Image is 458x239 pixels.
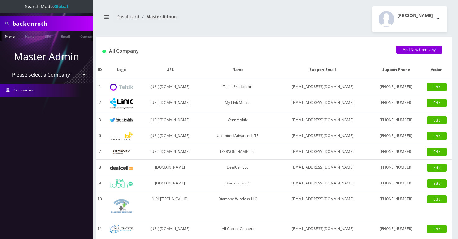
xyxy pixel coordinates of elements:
td: 3 [96,112,103,128]
td: [URL][DOMAIN_NAME] [139,95,201,112]
td: [URL][DOMAIN_NAME] [139,112,201,128]
a: SIM [42,31,54,41]
a: Email [58,31,73,41]
td: [URL][TECHNICAL_ID] [139,191,201,221]
a: Company [77,31,98,41]
img: Unlimited Advanced LTE [110,132,133,140]
h1: All Company [102,48,387,54]
a: Add New Company [396,46,442,54]
td: VennMobile [201,112,275,128]
img: OneTouch GPS [110,179,133,188]
td: 9 [96,175,103,191]
img: Teltik Production [110,84,133,91]
button: [PERSON_NAME] [372,6,447,32]
td: [DOMAIN_NAME] [139,160,201,175]
td: 10 [96,191,103,221]
td: 1 [96,79,103,95]
td: [PERSON_NAME] Inc [201,144,275,160]
a: Name [22,31,38,41]
img: DeafCell LLC [110,166,133,170]
td: Unlimited Advanced LTE [201,128,275,144]
img: VennMobile [110,118,133,122]
th: URL [139,61,201,79]
span: Search Mode: [25,3,68,9]
a: Dashboard [116,14,139,20]
td: [PHONE_NUMBER] [371,191,421,221]
td: [PHONE_NUMBER] [371,221,421,237]
th: Logo [103,61,139,79]
th: ID [96,61,103,79]
td: Diamond Wireless LLC [201,191,275,221]
th: Action [421,61,452,79]
td: [EMAIL_ADDRESS][DOMAIN_NAME] [275,112,371,128]
a: Edit [427,83,447,91]
a: Edit [427,225,447,233]
a: Edit [427,116,447,124]
td: 8 [96,160,103,175]
li: Master Admin [139,13,177,20]
td: [EMAIL_ADDRESS][DOMAIN_NAME] [275,221,371,237]
a: Edit [427,99,447,107]
td: [PHONE_NUMBER] [371,79,421,95]
td: [URL][DOMAIN_NAME] [139,79,201,95]
td: [URL][DOMAIN_NAME] [139,221,201,237]
a: Edit [427,148,447,156]
td: [PHONE_NUMBER] [371,112,421,128]
td: [EMAIL_ADDRESS][DOMAIN_NAME] [275,175,371,191]
img: All Company [102,50,106,53]
img: All Choice Connect [110,225,133,233]
td: All Choice Connect [201,221,275,237]
td: [EMAIL_ADDRESS][DOMAIN_NAME] [275,191,371,221]
td: [PHONE_NUMBER] [371,160,421,175]
td: [EMAIL_ADDRESS][DOMAIN_NAME] [275,95,371,112]
h2: [PERSON_NAME] [397,13,433,18]
td: OneTouch GPS [201,175,275,191]
img: Rexing Inc [110,149,133,155]
td: Teltik Production [201,79,275,95]
td: [DOMAIN_NAME] [139,175,201,191]
td: [EMAIL_ADDRESS][DOMAIN_NAME] [275,144,371,160]
img: My Link Mobile [110,98,133,109]
a: Phone [2,31,18,41]
td: [PHONE_NUMBER] [371,95,421,112]
td: My Link Mobile [201,95,275,112]
td: [EMAIL_ADDRESS][DOMAIN_NAME] [275,160,371,175]
th: Support Phone [371,61,421,79]
a: Edit [427,164,447,172]
a: Edit [427,179,447,188]
td: [EMAIL_ADDRESS][DOMAIN_NAME] [275,128,371,144]
span: Companies [14,87,33,93]
td: [URL][DOMAIN_NAME] [139,144,201,160]
td: [URL][DOMAIN_NAME] [139,128,201,144]
th: Support Email [275,61,371,79]
input: Search All Companies [12,18,92,29]
td: [PHONE_NUMBER] [371,128,421,144]
strong: Global [54,3,68,9]
img: Diamond Wireless LLC [110,194,133,218]
td: DeafCell LLC [201,160,275,175]
nav: breadcrumb [101,10,270,28]
th: Name [201,61,275,79]
td: [PHONE_NUMBER] [371,175,421,191]
td: [PHONE_NUMBER] [371,144,421,160]
td: 6 [96,128,103,144]
a: Edit [427,132,447,140]
td: 2 [96,95,103,112]
td: [EMAIL_ADDRESS][DOMAIN_NAME] [275,79,371,95]
a: Edit [427,195,447,203]
td: 11 [96,221,103,237]
td: 7 [96,144,103,160]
